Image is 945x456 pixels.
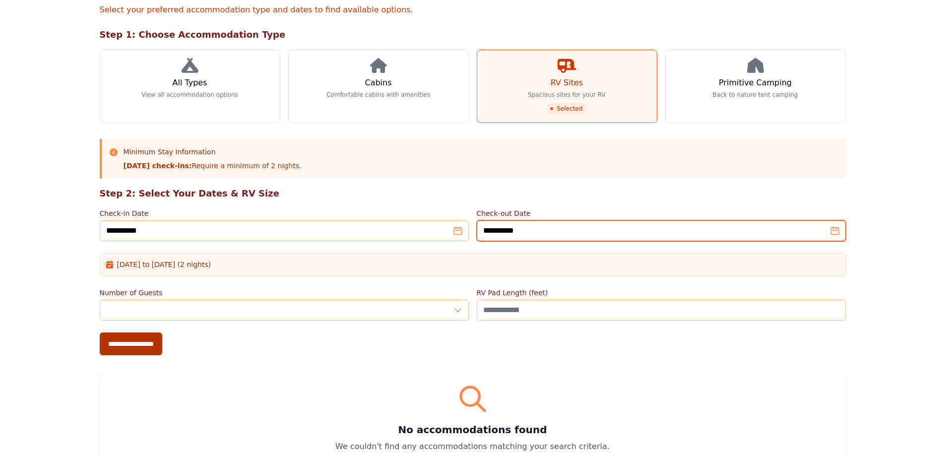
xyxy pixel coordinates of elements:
[477,208,846,218] label: Check-out Date
[551,77,583,89] h3: RV Sites
[141,91,238,99] p: View all accommodation options
[172,77,207,89] h3: All Types
[124,162,192,170] strong: [DATE] check-ins:
[365,77,391,89] h3: Cabins
[326,91,430,99] p: Comfortable cabins with amenities
[528,91,605,99] p: Spacious sites for your RV
[100,50,280,123] a: All Types View all accommodation options
[719,77,792,89] h3: Primitive Camping
[124,147,302,157] h3: Minimum Stay Information
[288,50,469,123] a: Cabins Comfortable cabins with amenities
[547,103,586,115] span: Selected
[100,288,469,298] label: Number of Guests
[100,4,846,16] p: Select your preferred accommodation type and dates to find available options.
[112,423,834,437] h3: No accommodations found
[124,161,302,171] p: Require a minimum of 2 nights.
[477,50,657,123] a: RV Sites Spacious sites for your RV Selected
[665,50,846,123] a: Primitive Camping Back to nature tent camping
[117,260,211,269] span: [DATE] to [DATE] (2 nights)
[100,28,846,42] h2: Step 1: Choose Accommodation Type
[100,187,846,200] h2: Step 2: Select Your Dates & RV Size
[112,441,834,453] p: We couldn't find any accommodations matching your search criteria.
[477,288,846,298] label: RV Pad Length (feet)
[713,91,798,99] p: Back to nature tent camping
[100,208,469,218] label: Check-in Date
